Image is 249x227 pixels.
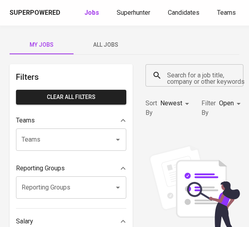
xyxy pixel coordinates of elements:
[219,99,234,107] span: Open
[16,71,126,83] h6: Filters
[84,9,99,16] b: Jobs
[78,40,133,50] span: All Jobs
[217,8,237,18] a: Teams
[160,99,182,108] p: Newest
[145,99,157,118] p: Sort By
[16,217,33,226] p: Salary
[168,9,199,16] span: Candidates
[112,134,124,145] button: Open
[219,96,243,111] div: Open
[16,160,126,176] div: Reporting Groups
[112,182,124,193] button: Open
[117,9,150,16] span: Superhunter
[160,96,192,111] div: Newest
[10,8,62,18] a: Superpowered
[16,164,65,173] p: Reporting Groups
[117,8,152,18] a: Superhunter
[217,9,236,16] span: Teams
[22,92,120,102] span: Clear All filters
[201,99,216,118] p: Filter By
[10,8,60,18] div: Superpowered
[14,40,69,50] span: My Jobs
[16,113,126,128] div: Teams
[16,90,126,105] button: Clear All filters
[16,116,35,125] p: Teams
[168,8,201,18] a: Candidates
[84,8,101,18] a: Jobs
